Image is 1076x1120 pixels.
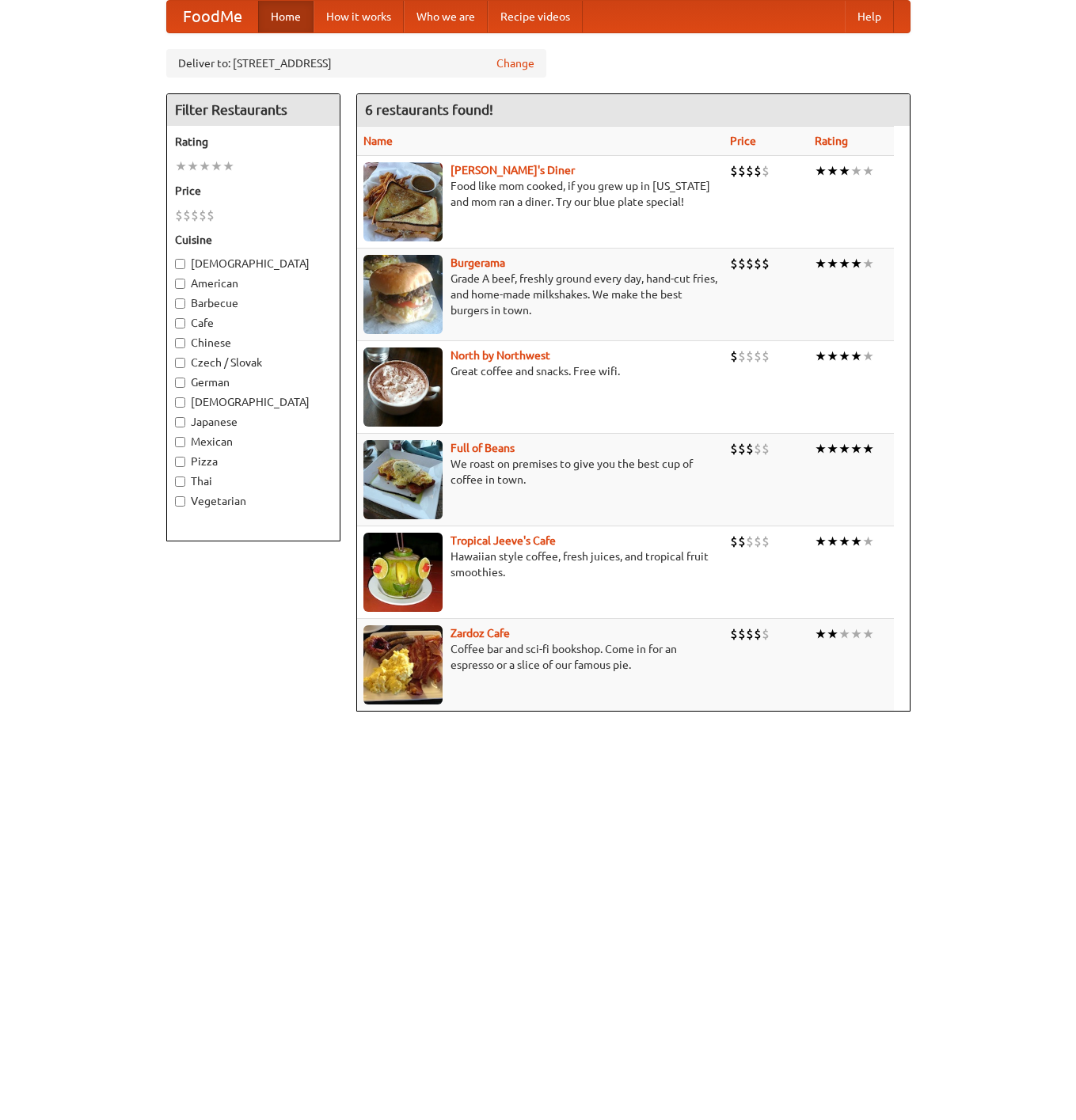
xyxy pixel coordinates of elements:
[363,347,443,427] img: north.jpg
[175,476,185,487] input: Thai
[175,207,183,224] li: $
[167,1,258,32] a: FoodMe
[738,625,746,643] li: $
[175,355,332,370] label: Czech / Slovak
[496,55,534,71] a: Change
[175,298,185,309] input: Barbecue
[754,625,762,643] li: $
[754,440,762,457] li: $
[404,1,488,32] a: Who we are
[488,1,583,32] a: Recipe videos
[762,347,770,365] li: $
[827,440,838,457] li: ★
[451,349,550,362] a: North by Northwest
[730,135,756,147] a: Price
[451,164,575,177] a: [PERSON_NAME]'s Diner
[850,162,862,180] li: ★
[175,493,332,509] label: Vegetarian
[175,335,332,351] label: Chinese
[827,625,838,643] li: ★
[754,255,762,272] li: $
[815,625,827,643] li: ★
[363,255,443,334] img: burgerama.jpg
[815,347,827,365] li: ★
[738,255,746,272] li: $
[451,627,510,640] a: Zardoz Cafe
[838,440,850,457] li: ★
[175,279,185,289] input: American
[175,232,332,248] h5: Cuisine
[363,625,443,704] img: zardoz.jpg
[175,414,332,430] label: Japanese
[754,347,762,365] li: $
[730,625,738,643] li: $
[754,533,762,550] li: $
[838,625,850,643] li: ★
[199,158,211,175] li: ★
[762,440,770,457] li: $
[175,397,185,408] input: [DEMOGRAPHIC_DATA]
[762,162,770,180] li: $
[862,162,874,180] li: ★
[746,440,754,457] li: $
[845,1,894,32] a: Help
[762,255,770,272] li: $
[746,625,754,643] li: $
[175,378,185,388] input: German
[207,207,215,224] li: $
[175,315,332,331] label: Cafe
[815,162,827,180] li: ★
[827,255,838,272] li: ★
[862,440,874,457] li: ★
[175,295,332,311] label: Barbecue
[175,473,332,489] label: Thai
[175,259,185,269] input: [DEMOGRAPHIC_DATA]
[451,256,505,269] a: Burgerama
[183,207,191,224] li: $
[363,162,443,241] img: sallys.jpg
[211,158,222,175] li: ★
[175,496,185,507] input: Vegetarian
[738,162,746,180] li: $
[850,625,862,643] li: ★
[815,135,848,147] a: Rating
[175,275,332,291] label: American
[191,207,199,224] li: $
[730,162,738,180] li: $
[850,440,862,457] li: ★
[451,442,515,454] a: Full of Beans
[363,549,717,580] p: Hawaiian style coffee, fresh juices, and tropical fruit smoothies.
[815,255,827,272] li: ★
[746,347,754,365] li: $
[363,641,717,673] p: Coffee bar and sci-fi bookshop. Come in for an espresso or a slice of our famous pie.
[746,533,754,550] li: $
[827,162,838,180] li: ★
[815,533,827,550] li: ★
[746,255,754,272] li: $
[175,374,332,390] label: German
[175,358,185,368] input: Czech / Slovak
[762,533,770,550] li: $
[175,158,187,175] li: ★
[258,1,314,32] a: Home
[762,625,770,643] li: $
[175,437,185,447] input: Mexican
[838,255,850,272] li: ★
[862,533,874,550] li: ★
[738,533,746,550] li: $
[862,255,874,272] li: ★
[365,102,493,117] ng-pluralize: 6 restaurants found!
[746,162,754,180] li: $
[175,134,332,150] h5: Rating
[850,347,862,365] li: ★
[730,440,738,457] li: $
[827,347,838,365] li: ★
[451,534,556,547] a: Tropical Jeeve's Cafe
[363,456,717,488] p: We roast on premises to give you the best cup of coffee in town.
